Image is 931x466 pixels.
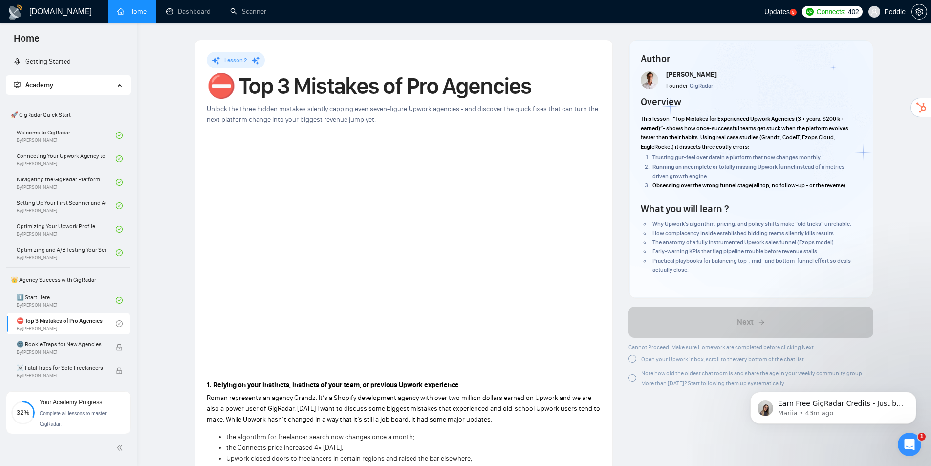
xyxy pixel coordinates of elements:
span: Note how old the oldest chat room is and share the age in your weekly community group. More than ... [641,370,864,387]
span: Roman represents an agency Grandz. It’s a Shopify development agency with over two million dollar... [207,394,600,423]
iframe: Intercom notifications message [736,371,931,440]
span: Early-warning KPIs that flag pipeline trouble before revenue stalls. [652,248,819,255]
span: check-circle [116,202,123,209]
a: homeHome [117,7,147,16]
span: - shows how once-successful teams get stuck when the platform evolves faster than their habits. U... [641,125,848,150]
span: Academy [14,81,53,89]
span: Next [737,316,754,328]
a: ⛔ Top 3 Mistakes of Pro AgenciesBy[PERSON_NAME] [17,313,116,334]
span: 1 [918,433,926,441]
span: Academy [25,81,53,89]
iframe: Intercom live chat [898,433,921,456]
a: Connecting Your Upwork Agency to GigRadarBy[PERSON_NAME] [17,148,116,170]
span: Practical playbooks for balancing top-, mid- and bottom-funnel effort so deals actually close. [652,257,851,273]
img: upwork-logo.png [806,8,814,16]
span: GigRadar [690,82,713,89]
a: Optimizing Your Upwork ProfileBy[PERSON_NAME] [17,219,116,240]
span: 402 [848,6,859,17]
span: fund-projection-screen [14,81,21,88]
img: logo [8,4,23,20]
span: This lesson - [641,115,673,122]
a: Setting Up Your First Scanner and Auto-BidderBy[PERSON_NAME] [17,195,116,217]
img: Screenshot+at+Jun+18+10-48-53%E2%80%AFPM.png [641,71,658,89]
span: lock [116,367,123,374]
span: The anatomy of a fully instrumented Upwork sales funnel (Ezops model). [652,239,835,245]
span: Connects: [817,6,846,17]
a: searchScanner [230,7,266,16]
strong: “Top Mistakes for Experienced Upwork Agencies (3 + years, $200 k + earned)” [641,115,844,132]
span: 👑 Agency Success with GigRadar [7,270,130,289]
a: Optimizing and A/B Testing Your Scanner for Better ResultsBy[PERSON_NAME] [17,242,116,264]
span: double-left [116,443,126,453]
button: setting [911,4,927,20]
span: setting [912,8,927,16]
span: check-circle [116,249,123,256]
span: Unlock the three hidden mistakes silently capping even seven-figure Upwork agencies - and discove... [207,105,598,124]
a: dashboardDashboard [166,7,211,16]
a: rocketGetting Started [14,57,71,66]
span: How complacency inside established bidding teams silently kills results. [652,230,835,237]
span: in a platform that now changes monthly. [720,154,822,161]
strong: Running an incomplete or totally missing Upwork funnel [652,163,795,170]
span: the Connects price increased 4× [DATE]; [226,444,343,452]
text: 5 [792,10,795,15]
a: 5 [790,9,797,16]
span: check-circle [116,320,123,327]
span: Home [6,31,47,52]
strong: Obsessing over the wrong funnel stage [652,182,752,189]
button: Next [628,307,873,338]
span: By [PERSON_NAME] [17,349,106,355]
span: Complete all lessons to master GigRadar. [40,411,107,427]
a: 1️⃣ Start HereBy[PERSON_NAME] [17,289,116,311]
h4: What you will learn ? [641,202,729,216]
h1: ⛔ Top 3 Mistakes of Pro Agencies [207,75,601,97]
span: check-circle [116,297,123,304]
h4: Author [641,52,861,66]
span: By [PERSON_NAME] [17,373,106,378]
span: Upwork closed doors to freelancers in certain regions and raised the bar elsewhere; [226,454,472,463]
span: Open your Upwork inbox, scroll to the very bottom of the chat list. [641,356,805,363]
a: Navigating the GigRadar PlatformBy[PERSON_NAME] [17,172,116,193]
span: Why Upwork’s algorithm, pricing, and policy shifts make “old tricks” unreliable. [652,221,851,227]
h4: Overview [641,95,681,109]
strong: 1. Relying on your instincts, instincts of your team, or previous Upwork experience [207,381,459,389]
span: check-circle [116,155,123,162]
span: the algorithm for freelancer search now changes once a month; [226,433,414,441]
span: (all top, no follow-up - or the reverse). [752,182,847,189]
span: 🌚 Rookie Traps for New Agencies [17,339,106,349]
span: Updates [764,8,790,16]
span: 32% [11,409,35,416]
span: user [871,8,878,15]
span: Your Academy Progress [40,399,102,406]
span: Lesson 2 [224,57,247,64]
span: [PERSON_NAME] [666,70,717,79]
span: check-circle [116,179,123,186]
a: Welcome to GigRadarBy[PERSON_NAME] [17,125,116,146]
span: Founder [666,82,688,89]
span: check-circle [116,226,123,233]
li: Getting Started [6,52,130,71]
strong: Trusting gut-feel over data [652,154,720,161]
span: Cannot Proceed! Make sure Homework are completed before clicking Next: [628,344,815,351]
span: lock [116,344,123,351]
a: setting [911,8,927,16]
span: ☠️ Fatal Traps for Solo Freelancers [17,363,106,373]
span: check-circle [116,132,123,139]
span: 🚀 GigRadar Quick Start [7,105,130,125]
